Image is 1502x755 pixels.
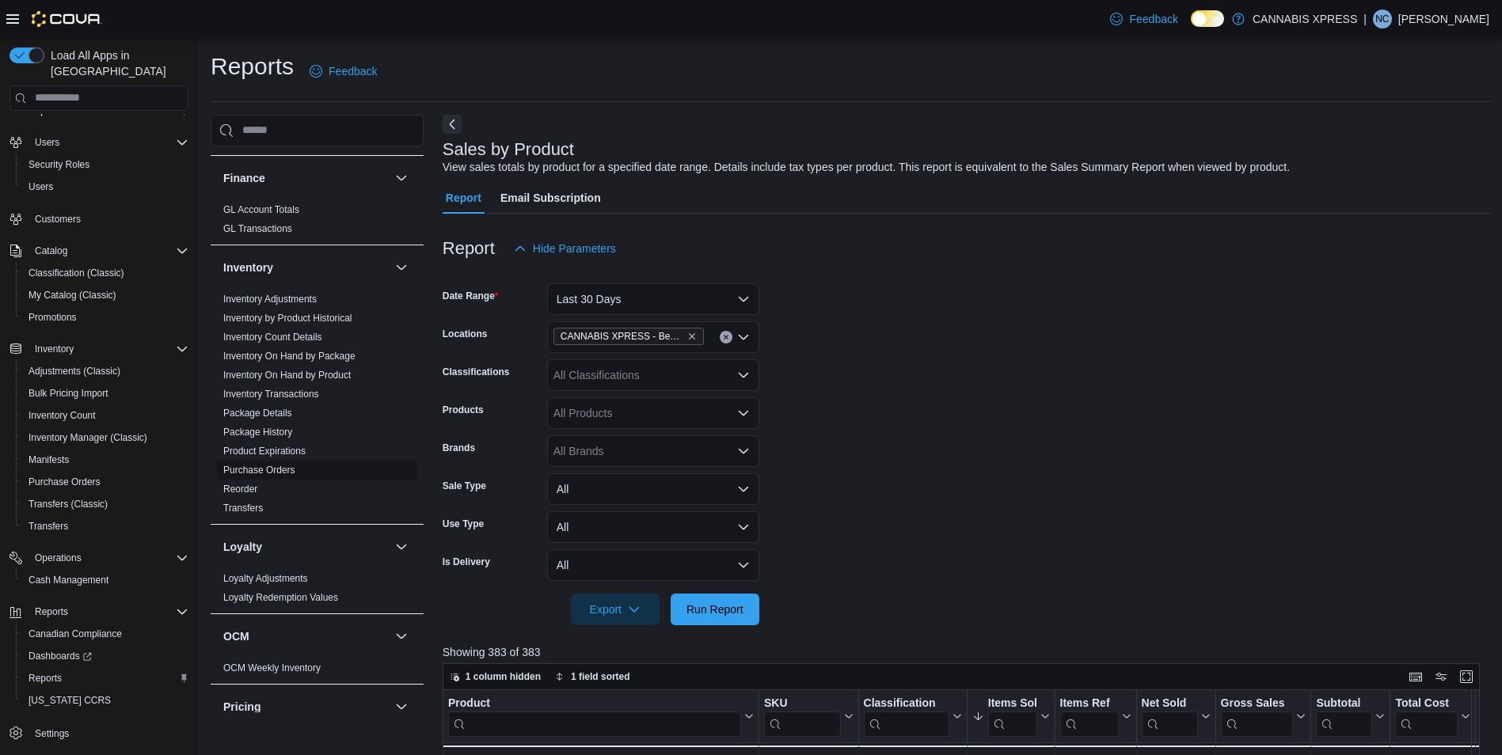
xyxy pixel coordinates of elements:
[29,267,124,279] span: Classification (Classic)
[223,699,389,715] button: Pricing
[223,445,306,457] span: Product Expirations
[223,260,273,275] h3: Inventory
[443,404,484,416] label: Products
[29,431,147,444] span: Inventory Manager (Classic)
[737,331,750,343] button: Open list of options
[1316,696,1372,736] div: Subtotal
[16,427,195,449] button: Inventory Manager (Classic)
[508,233,622,264] button: Hide Parameters
[22,450,75,469] a: Manifests
[211,200,424,245] div: Finance
[29,289,116,302] span: My Catalog (Classic)
[35,552,82,564] span: Operations
[29,158,89,171] span: Security Roles
[1398,9,1489,28] p: [PERSON_NAME]
[22,571,115,590] a: Cash Management
[1141,696,1197,736] div: Net Sold
[547,511,759,543] button: All
[443,366,510,378] label: Classifications
[737,445,750,457] button: Open list of options
[35,213,81,226] span: Customers
[443,518,484,530] label: Use Type
[29,453,69,466] span: Manifests
[737,407,750,419] button: Open list of options
[211,290,424,524] div: Inventory
[443,290,499,302] label: Date Range
[737,369,750,381] button: Open list of options
[223,351,356,362] a: Inventory On Hand by Package
[223,370,351,381] a: Inventory On Hand by Product
[223,203,299,216] span: GL Account Totals
[3,207,195,230] button: Customers
[443,480,486,492] label: Sale Type
[443,159,1290,176] div: View sales totals by product for a specified date range. Details include tax types per product. T...
[16,689,195,711] button: [US_STATE] CCRS
[29,650,92,662] span: Dashboards
[392,697,411,716] button: Pricing
[22,155,96,174] a: Security Roles
[720,331,732,343] button: Clear input
[1316,696,1385,736] button: Subtotal
[29,133,188,152] span: Users
[547,473,759,505] button: All
[16,471,195,493] button: Purchase Orders
[29,476,101,488] span: Purchase Orders
[443,667,547,686] button: 1 column hidden
[1395,696,1457,736] div: Total Cost
[22,177,59,196] a: Users
[223,426,292,438] span: Package History
[764,696,841,736] div: SKU URL
[988,696,1037,736] div: Items Sold
[1191,10,1224,27] input: Dark Mode
[448,696,741,711] div: Product
[223,539,389,555] button: Loyalty
[392,258,411,277] button: Inventory
[764,696,841,711] div: SKU
[29,241,188,260] span: Catalog
[22,571,188,590] span: Cash Management
[29,574,108,586] span: Cash Management
[223,573,308,584] a: Loyalty Adjustments
[223,369,351,381] span: Inventory On Hand by Product
[443,442,475,454] label: Brands
[211,658,424,684] div: OCM
[500,182,601,214] span: Email Subscription
[223,464,295,476] span: Purchase Orders
[16,449,195,471] button: Manifests
[223,699,260,715] h3: Pricing
[443,140,574,159] h3: Sales by Product
[329,63,377,79] span: Feedback
[223,483,257,495] span: Reorder
[223,591,338,604] span: Loyalty Redemption Values
[3,547,195,569] button: Operations
[29,723,188,742] span: Settings
[16,382,195,404] button: Bulk Pricing Import
[1316,696,1372,711] div: Subtotal
[29,694,111,707] span: [US_STATE] CCRS
[547,549,759,581] button: All
[29,602,188,621] span: Reports
[16,154,195,176] button: Security Roles
[223,539,262,555] h3: Loyalty
[1373,9,1392,28] div: Nathan Chan
[571,594,660,625] button: Export
[22,308,83,327] a: Promotions
[223,662,321,674] span: OCM Weekly Inventory
[446,182,481,214] span: Report
[1141,696,1197,711] div: Net Sold
[863,696,949,736] div: Classification
[22,495,188,514] span: Transfers (Classic)
[3,721,195,744] button: Settings
[16,515,195,537] button: Transfers
[16,645,195,667] a: Dashboards
[22,624,188,643] span: Canadian Compliance
[29,365,120,377] span: Adjustments (Classic)
[35,343,74,355] span: Inventory
[22,428,188,447] span: Inventory Manager (Classic)
[443,115,462,134] button: Next
[1104,3,1184,35] a: Feedback
[223,260,389,275] button: Inventory
[553,328,704,345] span: CANNABIS XPRESS - Beeton (Main Street)
[1406,667,1425,686] button: Keyboard shortcuts
[29,498,108,510] span: Transfers (Classic)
